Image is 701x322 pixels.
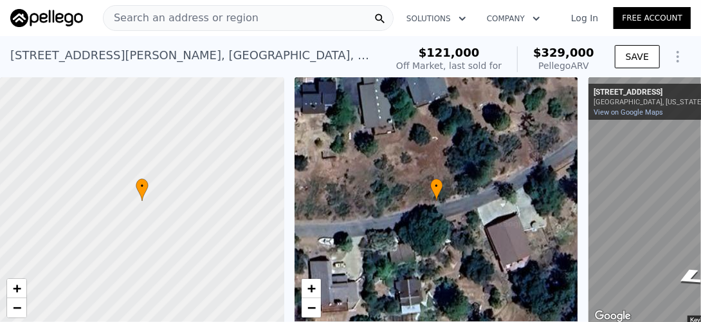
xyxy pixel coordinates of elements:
[7,298,26,317] a: Zoom out
[136,180,149,192] span: •
[615,45,660,68] button: SAVE
[533,59,594,72] div: Pellego ARV
[396,7,477,30] button: Solutions
[13,299,21,316] span: −
[430,178,443,201] div: •
[396,59,502,72] div: Off Market, last sold for
[13,280,21,296] span: +
[665,44,691,70] button: Show Options
[136,178,149,201] div: •
[10,9,83,27] img: Pellego
[419,46,480,59] span: $121,000
[477,7,551,30] button: Company
[302,298,321,317] a: Zoom out
[7,279,26,298] a: Zoom in
[307,299,315,316] span: −
[302,279,321,298] a: Zoom in
[614,7,691,29] a: Free Account
[556,12,614,24] a: Log In
[594,108,663,117] a: View on Google Maps
[430,180,443,192] span: •
[10,46,376,64] div: [STREET_ADDRESS][PERSON_NAME] , [GEOGRAPHIC_DATA] , CA 93602
[307,280,315,296] span: +
[104,10,259,26] span: Search an address or region
[533,46,594,59] span: $329,000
